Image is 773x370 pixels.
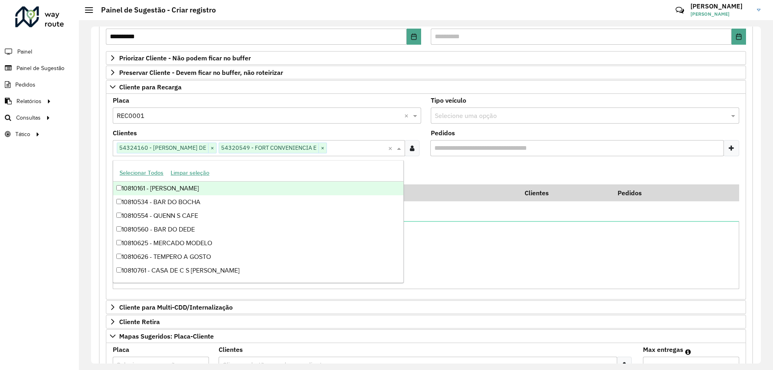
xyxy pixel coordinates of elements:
a: Cliente para Multi-CDD/Internalização [106,300,746,314]
span: Tático [15,130,30,138]
em: Máximo de clientes que serão colocados na mesma rota com os clientes informados [685,349,691,355]
div: Cliente para Recarga [106,94,746,300]
ng-dropdown-panel: Options list [113,160,404,283]
label: Pedidos [431,128,455,138]
div: 10810625 - MERCADO MODELO [113,236,403,250]
span: Relatórios [17,97,41,105]
span: Painel de Sugestão [17,64,64,72]
a: Contato Rápido [671,2,688,19]
span: Cliente para Multi-CDD/Internalização [119,304,233,310]
th: Código Cliente [308,184,519,201]
div: 10810534 - BAR DO BOCHA [113,195,403,209]
button: Selecionar Todos [116,167,167,179]
label: Placa [113,95,129,105]
span: Clear all [388,143,395,153]
div: 10810554 - QUENN S CAFE [113,209,403,223]
span: × [318,143,327,153]
span: 54324160 - [PERSON_NAME] DE [117,143,208,153]
span: Mapas Sugeridos: Placa-Cliente [119,333,214,339]
span: Priorizar Cliente - Não podem ficar no buffer [119,55,251,61]
label: Clientes [219,345,243,354]
a: Priorizar Cliente - Não podem ficar no buffer [106,51,746,65]
a: Mapas Sugeridos: Placa-Cliente [106,329,746,343]
label: Placa [113,345,129,354]
label: Clientes [113,128,137,138]
div: 10810161 - [PERSON_NAME] [113,182,403,195]
span: Consultas [16,114,41,122]
button: Choose Date [407,29,421,45]
span: Preservar Cliente - Devem ficar no buffer, não roteirizar [119,69,283,76]
span: Cliente para Recarga [119,84,182,90]
div: 10810975 - NAVIO XUMBURY [113,277,403,291]
span: 54320549 - FORT CONVENIENCIA E [219,143,318,153]
label: Tipo veículo [431,95,466,105]
a: Cliente Retira [106,315,746,329]
th: Pedidos [612,184,705,201]
th: Clientes [519,184,612,201]
button: Limpar seleção [167,167,213,179]
span: × [208,143,216,153]
h3: [PERSON_NAME] [690,2,751,10]
label: Max entregas [643,345,683,354]
div: 10810626 - TEMPERO A GOSTO [113,250,403,264]
span: Painel [17,48,32,56]
h2: Painel de Sugestão - Criar registro [93,6,216,14]
a: Preservar Cliente - Devem ficar no buffer, não roteirizar [106,66,746,79]
span: Clear all [404,111,411,120]
span: Pedidos [15,81,35,89]
a: Cliente para Recarga [106,80,746,94]
div: 10810761 - CASA DE C S [PERSON_NAME] [113,264,403,277]
button: Choose Date [732,29,746,45]
div: 10810560 - BAR DO DEDE [113,223,403,236]
span: Cliente Retira [119,318,160,325]
span: [PERSON_NAME] [690,10,751,18]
